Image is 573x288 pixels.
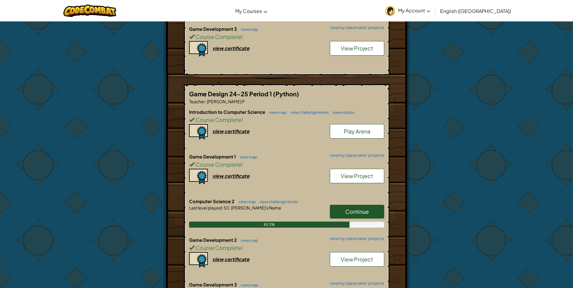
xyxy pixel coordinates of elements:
span: [PERSON_NAME] P [206,99,245,104]
span: Game Development 1 [189,154,237,159]
a: view map [238,238,258,243]
span: : [205,99,206,104]
span: ! [241,116,243,123]
img: certificate-icon.png [189,252,208,268]
a: view certificate [189,256,249,262]
a: view map [237,155,257,159]
a: My Courses [232,3,270,19]
span: ! [241,244,243,251]
span: View Project [341,172,373,179]
span: My Courses [235,8,262,14]
span: Course Complete [195,244,241,251]
div: view certificate [212,45,249,51]
a: view videos [330,110,355,115]
span: Course Complete [195,116,241,123]
div: view certificate [212,173,249,179]
span: Last level played [189,205,222,210]
span: Game Development 3 [189,26,238,32]
span: View Project [341,256,373,263]
a: view my classmates' projects [327,281,384,285]
a: view my classmates' projects [327,237,384,241]
span: Game Development 2 [189,237,238,243]
a: view challenge levels [256,199,298,204]
a: view map [238,27,258,32]
a: view certificate [189,173,249,179]
span: ! [241,161,243,168]
span: Introduction to Computer Science [189,109,266,115]
span: Game Design 24-25 Period 1 [189,90,273,98]
span: Computer Science 2 [189,198,235,204]
div: view certificate [212,128,249,134]
span: [PERSON_NAME]'s Name [230,205,281,210]
span: Play Arena [344,128,370,135]
a: English ([GEOGRAPHIC_DATA]) [437,3,514,19]
span: : [222,205,223,210]
span: ! [241,33,243,40]
span: 50. [223,205,230,210]
img: CodeCombat logo [63,5,116,17]
a: view map [238,283,258,287]
div: 82.2% [189,222,349,228]
img: avatar [385,6,395,16]
img: certificate-icon.png [189,124,208,140]
span: Course Complete [195,161,241,168]
a: view my classmates' projects [327,153,384,157]
span: (Python) [273,90,299,98]
span: My Account [398,7,430,14]
div: view certificate [212,256,249,262]
img: certificate-icon.png [189,41,208,57]
span: Teacher [189,99,205,104]
span: English ([GEOGRAPHIC_DATA]) [440,8,511,14]
a: My Account [382,1,433,20]
a: view certificate [189,45,249,51]
a: view map [266,110,287,115]
img: certificate-icon.png [189,169,208,184]
span: Course Complete [195,33,241,40]
a: view map [235,199,256,204]
a: view certificate [189,128,249,134]
span: Game Development 3 [189,282,238,287]
a: view my classmates' projects [327,26,384,30]
a: view challenge levels [287,110,329,115]
span: Continue [345,208,369,215]
span: View Project [341,45,373,52]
